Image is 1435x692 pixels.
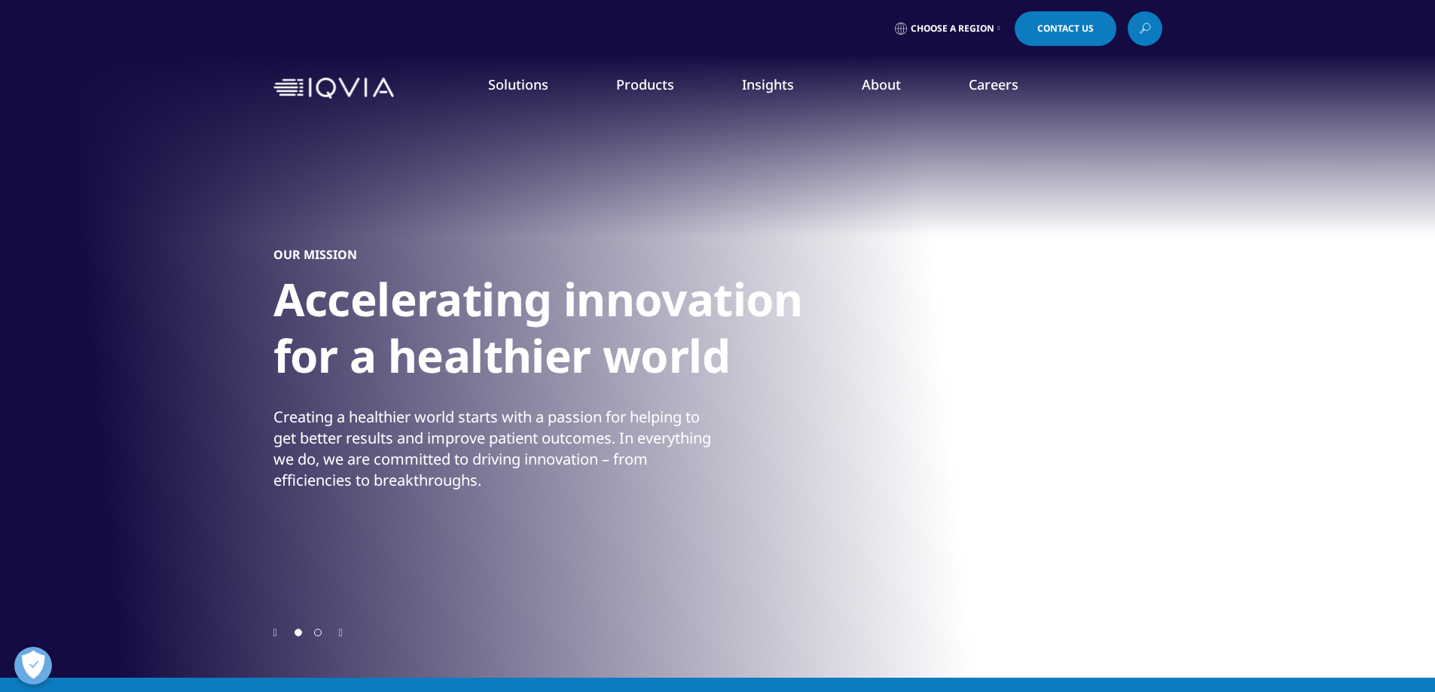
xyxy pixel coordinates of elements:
[1015,11,1116,46] a: Contact Us
[273,247,357,262] h5: OUR MISSION
[314,629,322,636] span: Go to slide 2
[400,53,1162,123] nav: Primary
[273,113,1162,625] div: 1 / 2
[273,78,394,99] img: IQVIA Healthcare Information Technology and Pharma Clinical Research Company
[273,271,838,393] h1: Accelerating innovation for a healthier world
[14,647,52,684] button: Open Preferences
[295,629,302,636] span: Go to slide 1
[862,75,901,93] a: About
[339,625,343,639] div: Next slide
[616,75,674,93] a: Products
[742,75,794,93] a: Insights
[969,75,1018,93] a: Careers
[488,75,548,93] a: Solutions
[273,625,277,639] div: Previous slide
[273,407,714,491] div: Creating a healthier world starts with a passion for helping to get better results and improve pa...
[911,23,994,35] span: Choose a Region
[1037,24,1094,33] span: Contact Us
